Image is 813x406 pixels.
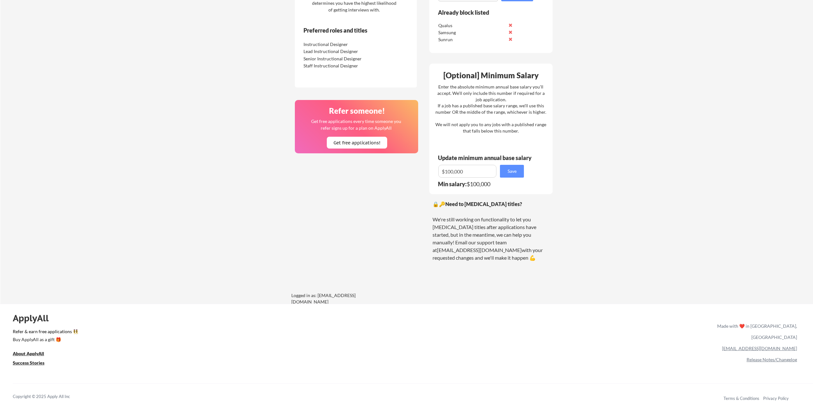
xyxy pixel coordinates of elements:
u: Success Stories [13,360,44,365]
div: Staff Instructional Designer [303,63,371,69]
div: Logged in as: [EMAIL_ADDRESS][DOMAIN_NAME] [291,292,387,305]
u: About ApplyAll [13,351,44,356]
a: Privacy Policy [763,396,789,401]
a: [EMAIL_ADDRESS][DOMAIN_NAME] [437,247,522,253]
a: [EMAIL_ADDRESS][DOMAIN_NAME] [722,346,797,351]
div: Made with ❤️ in [GEOGRAPHIC_DATA], [GEOGRAPHIC_DATA] [715,320,797,343]
div: 🔒🔑 We're still working on functionality to let you [MEDICAL_DATA] titles after applications have ... [433,200,549,262]
div: Buy ApplyAll as a gift 🎁 [13,337,77,342]
a: Success Stories [13,359,53,367]
a: Terms & Conditions [724,396,759,401]
button: Get free applications! [327,137,387,149]
div: Update minimum annual base salary [438,155,534,161]
div: Sunrun [438,36,506,43]
a: Refer & earn free applications 👯‍♀️ [13,329,584,336]
button: Save [500,165,524,178]
div: Enter the absolute minimum annual base salary you'll accept. We'll only include this number if re... [435,84,546,134]
a: Buy ApplyAll as a gift 🎁 [13,336,77,344]
div: Refer someone! [297,107,416,115]
div: Instructional Designer [303,41,371,48]
div: Samsung [438,29,506,36]
div: [Optional] Minimum Salary [432,72,550,79]
div: ApplyAll [13,313,56,324]
div: Preferred roles and titles [303,27,390,33]
div: Already block listed [438,10,525,15]
div: Get free applications every time someone you refer signs up for a plan on ApplyAll [311,118,402,131]
strong: Need to [MEDICAL_DATA] titles? [445,201,522,207]
a: Release Notes/Changelog [747,357,797,362]
div: $100,000 [438,181,528,187]
a: About ApplyAll [13,350,53,358]
div: Senior Instructional Designer [303,56,371,62]
strong: Min salary: [438,180,467,188]
input: E.g. $100,000 [438,165,496,178]
div: Copyright © 2025 Apply All Inc [13,394,86,400]
div: Qualus [438,22,506,29]
div: Lead Instructional Designer [303,48,371,55]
